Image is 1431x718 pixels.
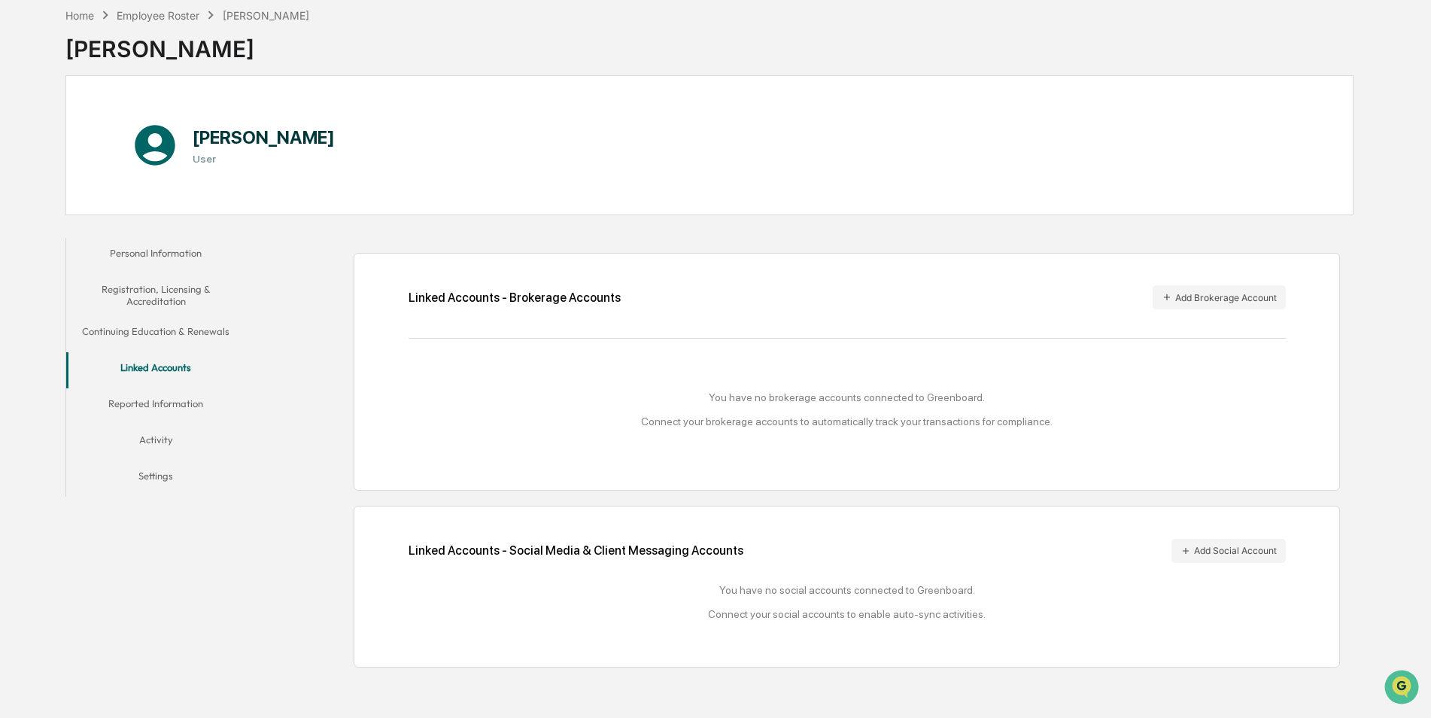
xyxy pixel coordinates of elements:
div: Start new chat [51,115,247,130]
a: 🔎Data Lookup [9,212,101,239]
div: Linked Accounts - Brokerage Accounts [409,291,621,305]
div: [PERSON_NAME] [65,23,309,62]
span: Pylon [150,255,182,266]
a: 🖐️Preclearance [9,184,103,211]
span: Attestations [124,190,187,205]
span: Data Lookup [30,218,95,233]
button: Personal Information [66,238,246,274]
a: 🗄️Attestations [103,184,193,211]
div: 🔎 [15,220,27,232]
h1: [PERSON_NAME] [193,126,335,148]
div: 🗄️ [109,191,121,203]
button: Start new chat [256,120,274,138]
button: Registration, Licensing & Accreditation [66,274,246,317]
div: 🖐️ [15,191,27,203]
div: Home [65,9,94,22]
button: Linked Accounts [66,352,246,388]
div: Linked Accounts - Social Media & Client Messaging Accounts [409,539,1286,563]
div: You have no social accounts connected to Greenboard. Connect your social accounts to enable auto-... [409,584,1286,620]
button: Add Social Account [1171,539,1286,563]
button: Settings [66,461,246,497]
span: Preclearance [30,190,97,205]
div: You have no brokerage accounts connected to Greenboard. Connect your brokerage accounts to automa... [409,391,1286,427]
p: How can we help? [15,32,274,56]
div: We're available if you need us! [51,130,190,142]
button: Activity [66,424,246,461]
button: Continuing Education & Renewals [66,316,246,352]
a: Powered byPylon [106,254,182,266]
iframe: Open customer support [1383,668,1423,709]
img: 1746055101610-c473b297-6a78-478c-a979-82029cc54cd1 [15,115,42,142]
button: Add Brokerage Account [1153,285,1286,309]
div: [PERSON_NAME] [223,9,309,22]
button: Reported Information [66,388,246,424]
div: Employee Roster [117,9,199,22]
div: secondary tabs example [66,238,246,497]
h3: User [193,153,335,165]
